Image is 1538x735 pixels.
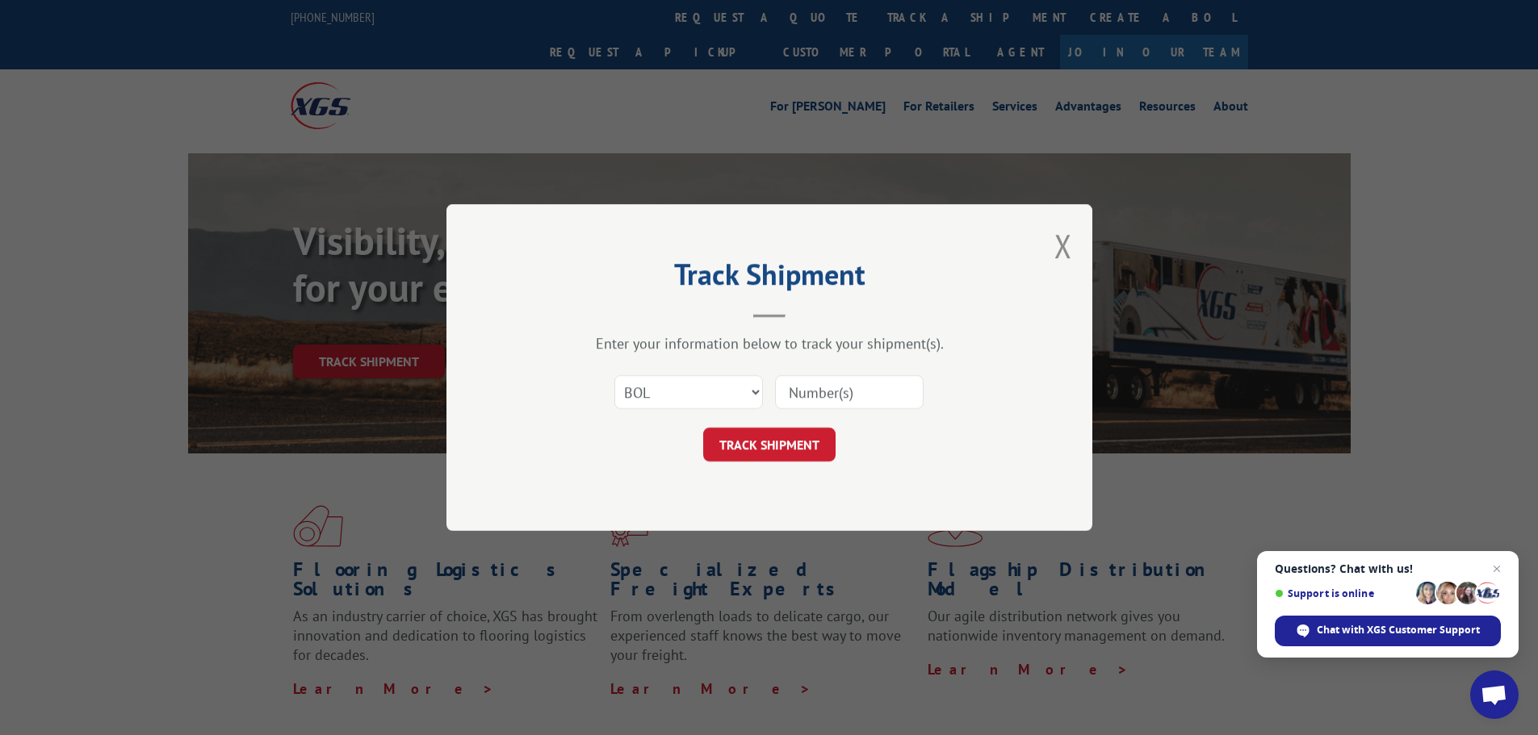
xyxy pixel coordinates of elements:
input: Number(s) [775,375,924,409]
button: TRACK SHIPMENT [703,428,836,461]
span: Chat with XGS Customer Support [1317,623,1480,637]
span: Questions? Chat with us! [1275,562,1501,575]
h2: Track Shipment [527,263,1012,294]
span: Close chat [1487,559,1507,578]
div: Enter your information below to track your shipment(s). [527,334,1012,353]
div: Chat with XGS Customer Support [1275,616,1501,646]
span: Support is online [1275,587,1410,599]
button: Close modal [1054,224,1072,267]
div: Open chat [1470,670,1519,719]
